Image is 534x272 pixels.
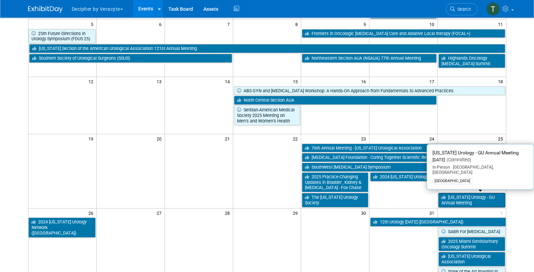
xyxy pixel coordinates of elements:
[224,209,233,217] span: 28
[302,29,505,38] a: Frontiers in Oncologic [MEDICAL_DATA] Care and Ablative Local therapy (FOCAL+)
[292,77,301,86] span: 15
[88,77,96,86] span: 12
[370,218,506,227] a: 12th Urology [DATE] ([GEOGRAPHIC_DATA])
[497,77,506,86] span: 18
[429,77,437,86] span: 17
[360,77,369,86] span: 16
[302,163,505,172] a: SouthWest [MEDICAL_DATA] Symposium
[156,209,165,217] span: 27
[156,77,165,86] span: 13
[227,20,233,28] span: 7
[292,209,301,217] span: 29
[432,150,519,155] span: [US_STATE] Urology - GU Annual Meeting
[438,54,505,68] a: Highlands Oncology [MEDICAL_DATA] Summit
[234,105,300,125] a: Serbian-American Medical Society 2025 Meeting on Men’s and Women’s Health
[429,209,437,217] span: 31
[156,134,165,143] span: 20
[432,178,472,184] div: [GEOGRAPHIC_DATA]
[360,134,369,143] span: 23
[360,209,369,217] span: 30
[302,193,368,207] a: The [US_STATE] Urology Society
[234,96,437,105] a: North Central Section AUA
[445,157,471,162] span: (Committed)
[234,86,505,95] a: ABS GYN and [MEDICAL_DATA] Workshop: A Hands-On Approach from Fundamentals to Advanced Practices
[438,237,505,251] a: 2025 Miami Genitourinary Oncology Summit
[432,157,528,163] div: [DATE]
[455,7,471,12] span: Search
[438,252,505,266] a: [US_STATE] Urological Association
[497,20,506,28] span: 11
[302,153,505,162] a: [MEDICAL_DATA] Foundation - Curing Together Scientific Retreat
[487,2,500,16] img: Tony Alvarado
[302,144,505,153] a: 76th Annual Meeting - [US_STATE] Urological Association
[292,134,301,143] span: 22
[429,134,437,143] span: 24
[500,209,506,217] span: 1
[28,6,63,13] img: ExhibitDay
[29,44,505,53] a: [US_STATE] Section of the American Urological Association 121st Annual Meeting
[88,134,96,143] span: 19
[158,20,165,28] span: 6
[295,20,301,28] span: 8
[432,165,450,170] span: In-Person
[302,172,368,192] a: 2025 Practice-Changing Updates in Bladder , Kidney & [MEDICAL_DATA] - Fox Chase
[363,20,369,28] span: 9
[432,165,493,175] span: [GEOGRAPHIC_DATA], [GEOGRAPHIC_DATA]
[370,172,506,181] a: 2024 [US_STATE] Urology Network ([GEOGRAPHIC_DATA])
[438,193,505,207] a: [US_STATE] Urology - GU Annual Meeting
[28,29,96,43] a: 25th Future Directions in Urology Symposium (FDUS 25)
[90,20,96,28] span: 5
[29,54,232,63] a: Southern Society of Urological Surgeons (SSUS)
[438,227,506,236] a: SABR For [MEDICAL_DATA]
[302,54,437,63] a: Northeastern Section AUA (NSAUA) 77th Annual Meeting
[446,3,478,15] a: Search
[224,77,233,86] span: 14
[224,134,233,143] span: 21
[88,209,96,217] span: 26
[28,218,96,237] a: 2024 [US_STATE] Urology Network ([GEOGRAPHIC_DATA])
[497,134,506,143] span: 25
[429,20,437,28] span: 10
